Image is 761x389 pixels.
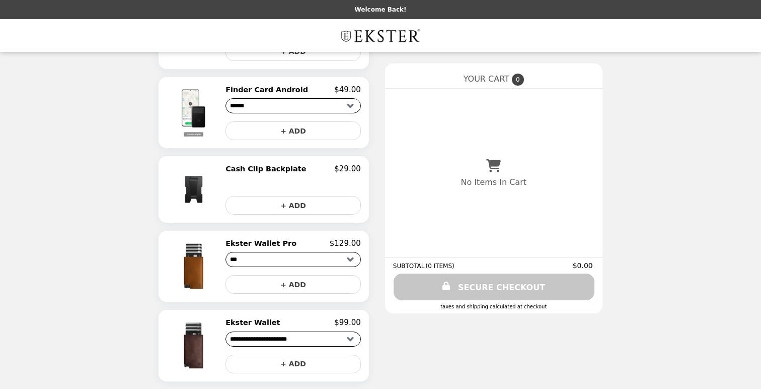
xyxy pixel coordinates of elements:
[225,332,361,347] select: Select a product variant
[225,164,310,173] h2: Cash Clip Backplate
[166,239,223,294] img: Ekster Wallet Pro
[393,304,594,309] div: Taxes and Shipping calculated at checkout
[225,275,361,294] button: + ADD
[225,98,361,113] select: Select a product variant
[334,164,361,173] p: $29.00
[461,177,526,187] p: No Items In Cart
[330,239,361,248] p: $129.00
[512,74,524,86] span: 0
[225,196,361,215] button: + ADD
[225,252,361,267] select: Select a product variant
[166,85,223,140] img: Finder Card Android
[225,355,361,373] button: + ADD
[225,121,361,140] button: + ADD
[354,6,406,13] p: Welcome Back!
[393,263,426,270] span: SUBTOTAL
[169,164,221,215] img: Cash Clip Backplate
[166,318,223,373] img: Ekster Wallet
[225,318,284,327] h2: Ekster Wallet
[334,318,361,327] p: $99.00
[334,85,361,94] p: $49.00
[425,263,454,270] span: ( 0 ITEMS )
[225,85,312,94] h2: Finder Card Android
[573,262,594,270] span: $0.00
[338,25,423,46] img: Brand Logo
[225,239,300,248] h2: Ekster Wallet Pro
[464,74,509,84] span: YOUR CART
